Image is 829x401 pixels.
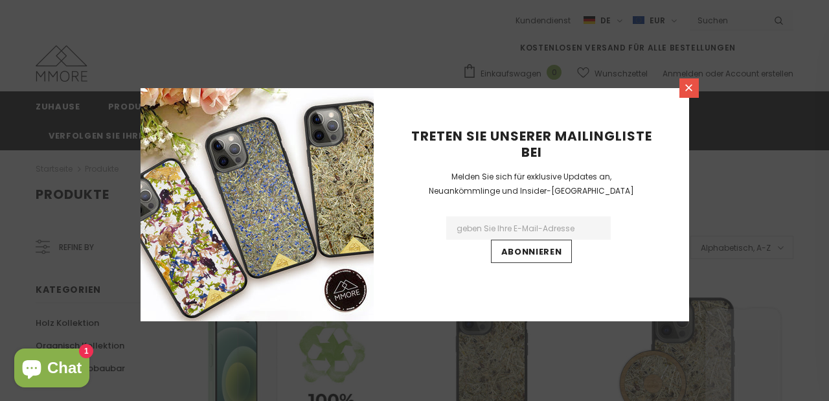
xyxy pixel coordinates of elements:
inbox-online-store-chat: Onlineshop-Chat von Shopify [10,349,93,391]
span: Melden Sie sich für exklusive Updates an, Neuankömmlinge und Insider-[GEOGRAPHIC_DATA] [429,171,634,196]
span: Treten Sie unserer Mailingliste bei [411,127,652,161]
input: Email Address [446,216,611,240]
a: Schließen [679,78,699,98]
input: Abonnieren [491,240,573,263]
